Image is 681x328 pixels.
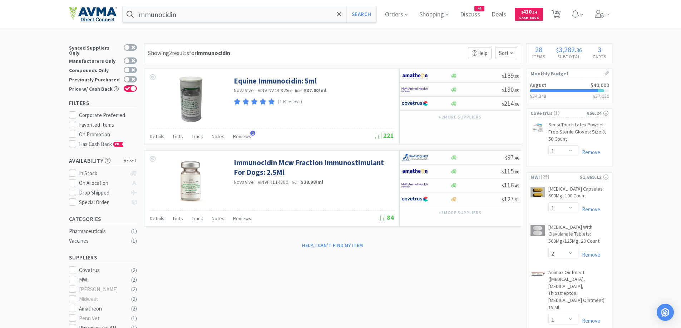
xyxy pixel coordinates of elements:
[401,70,428,81] img: 3331a67d23dc422aa21b1ec98afbf632_11.png
[189,49,230,56] span: for
[234,179,254,185] a: NovaVive
[69,227,127,236] div: Pharmaceuticals
[505,155,507,161] span: $
[375,131,394,140] span: 221
[150,215,164,222] span: Details
[495,47,517,59] span: Sort
[79,111,137,120] div: Corporate Preferred
[234,158,392,177] a: Immunocidin Mcw Fraction Immunostimulant For Dogs: 2.5Ml
[580,173,608,181] div: $1,869.12
[521,10,523,15] span: $
[530,93,546,99] span: $34,348
[124,157,137,165] span: reset
[79,179,127,187] div: On Allocation
[514,155,519,161] span: . 46
[502,99,519,107] span: 214
[535,45,542,54] span: 28
[69,7,117,22] img: e4e33dab9f054f5782a47901c742baa9_102.png
[69,44,120,55] div: Synced Suppliers Only
[576,46,582,54] span: 36
[401,194,428,205] img: 77fca1acd8b6420a9015268ca798ef17_1.png
[301,179,323,185] strong: $38.98 / ml
[401,84,428,95] img: f6b2451649754179b5b4e0c70c3f7cb0_2.png
[79,266,123,274] div: Covetrus
[502,181,519,189] span: 116
[295,88,303,93] span: from
[233,133,251,140] span: Reviews
[168,76,214,122] img: 14b8eb2e1eea4df4aa162f9ee775ae55_190188.jpeg
[69,99,137,107] h5: Filters
[173,215,183,222] span: Lists
[131,237,137,245] div: ( 1 )
[79,188,127,197] div: Drop Shipped
[69,67,120,73] div: Compounds Only
[401,98,428,109] img: 77fca1acd8b6420a9015268ca798ef17_1.png
[527,53,551,60] h4: Items
[521,8,537,15] span: 410
[304,87,326,94] strong: $37.80 / ml
[69,85,120,91] div: Price w/ Cash Back
[505,153,519,161] span: 97
[69,215,137,223] h5: Categories
[548,224,608,248] a: [MEDICAL_DATA] With Clavulanate Tablets: 500Mg/125Mg, 20 Count
[502,101,504,107] span: $
[79,169,127,178] div: In Stock
[591,82,609,89] span: $40,000
[548,269,608,314] a: Animax Ointment ([MEDICAL_DATA], [MEDICAL_DATA], Thiostrepton, [MEDICAL_DATA] Ointment): 15 Ml
[79,276,123,284] div: MWI
[514,101,519,107] span: . 06
[401,166,428,177] img: 3331a67d23dc422aa21b1ec98afbf632_11.png
[578,206,600,213] a: Remove
[131,314,137,323] div: ( 1 )
[514,74,519,79] span: . 00
[514,197,519,202] span: . 51
[148,49,230,58] div: Showing 2 results
[548,186,608,202] a: [MEDICAL_DATA] Capsules: 500Mg, 100 Count
[515,5,543,24] a: $410.14Cash Back
[598,45,601,54] span: 3
[593,94,609,99] h3: $
[468,47,492,59] p: Help
[212,215,224,222] span: Notes
[131,304,137,313] div: ( 2 )
[79,295,123,303] div: Midwest
[292,180,300,185] span: from
[519,16,539,21] span: Cash Back
[69,76,120,82] div: Previously Purchased
[514,87,519,93] span: . 00
[502,71,519,80] span: 189
[177,158,205,204] img: 2cf4c17aafc94d0c87ccaa756fd439e7_309652.png
[79,314,123,323] div: Penn Vet
[197,49,230,56] strong: immunocidin
[255,179,257,185] span: ·
[489,11,509,18] a: Deals
[531,225,545,236] img: e9b7110fcbd7401fab23100e9389212c_227238.png
[578,251,600,258] a: Remove
[551,53,587,60] h4: Subtotal
[233,215,251,222] span: Reviews
[346,6,376,22] button: Search
[69,253,137,262] h5: Suppliers
[79,304,123,313] div: Amatheon
[531,271,545,276] img: c3f685acf0f7416b8c45b6554a4ef553_17964.png
[514,183,519,188] span: . 45
[131,285,137,294] div: ( 2 )
[531,123,545,133] img: 46b7b74e6cd84ade81e6ffea5ef51a24_196961.png
[150,133,164,140] span: Details
[131,227,137,236] div: ( 1 )
[556,46,559,54] span: $
[250,131,255,136] span: 1
[559,45,575,54] span: 3,282
[540,173,579,181] span: ( 25 )
[292,87,293,94] span: ·
[79,285,123,294] div: [PERSON_NAME]
[79,130,137,139] div: On Promotion
[435,208,485,218] button: +3more suppliers
[549,12,563,19] a: 28
[435,112,485,122] button: +2more suppliers
[234,87,254,94] a: NovaVive
[131,266,137,274] div: ( 2 )
[278,98,302,106] p: (1 Reviews)
[69,237,127,245] div: Vaccines
[587,53,612,60] h4: Carts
